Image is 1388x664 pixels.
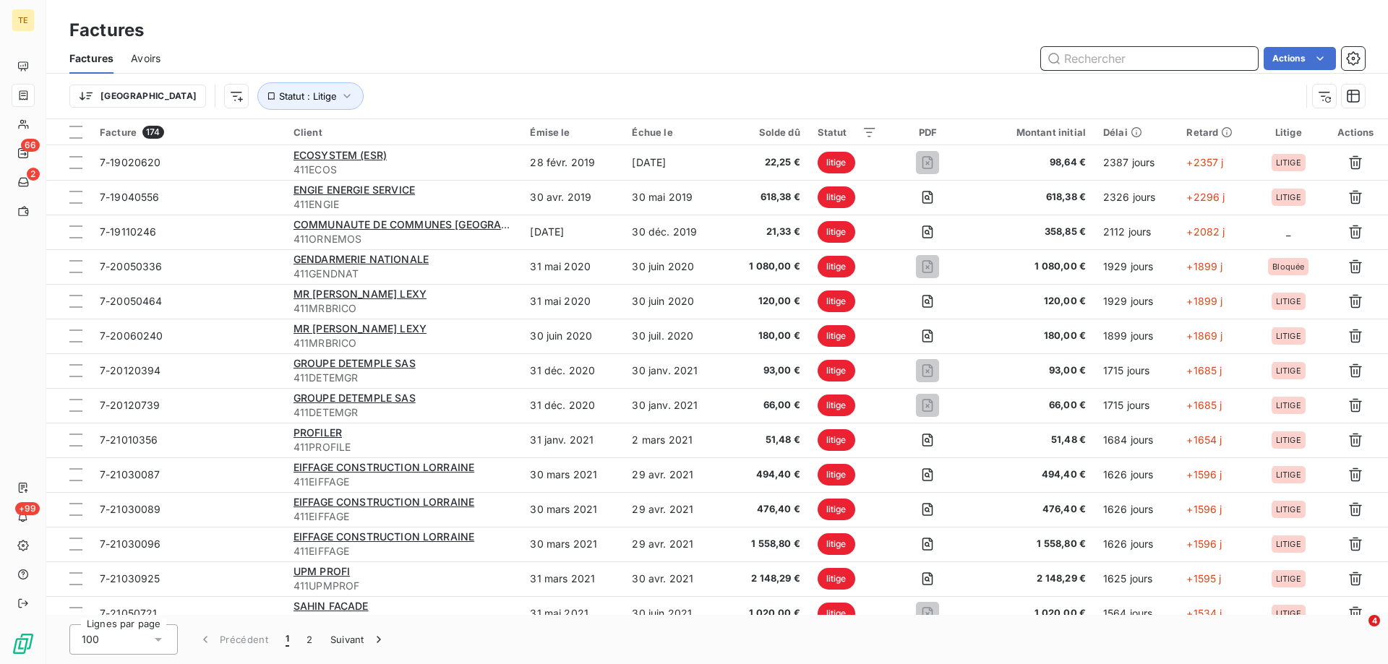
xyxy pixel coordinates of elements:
iframe: Intercom live chat [1339,615,1374,650]
span: 21,33 € [736,225,800,239]
button: [GEOGRAPHIC_DATA] [69,85,206,108]
td: 30 juin 2020 [521,319,623,353]
span: litige [818,152,855,173]
span: LITIGE [1276,574,1301,583]
button: 2 [298,624,321,655]
span: 51,48 € [736,433,800,447]
span: ENGIE ENERGIE SERVICE [294,184,415,196]
span: 618,38 € [736,190,800,204]
td: 2112 jours [1094,215,1178,249]
span: +1595 j [1186,572,1221,585]
span: Avoirs [131,51,160,66]
button: Actions [1264,47,1336,70]
span: 7-21030925 [100,572,160,585]
span: 66,00 € [736,398,800,413]
div: Retard [1186,126,1245,138]
span: litige [818,429,855,451]
span: LITIGE [1276,540,1301,548]
span: 66 [21,139,40,152]
span: +1899 j [1186,260,1222,272]
span: MR [PERSON_NAME] LEXY [294,288,427,300]
span: 100 [82,632,99,647]
span: +1899 j [1186,295,1222,307]
span: GROUPE DETEMPLE SAS [294,357,416,369]
span: 494,40 € [979,467,1086,482]
span: 7-19110246 [100,225,157,238]
span: Bloquée [1272,262,1304,271]
span: 7-19040556 [100,191,160,203]
span: 411EIFFAGE [294,509,513,524]
span: 411ENGIE [294,197,513,212]
td: 1715 jours [1094,353,1178,388]
td: 1899 jours [1094,319,1178,353]
span: 7-21030089 [100,503,161,515]
td: 2326 jours [1094,180,1178,215]
span: 180,00 € [979,329,1086,343]
td: 1929 jours [1094,284,1178,319]
span: 411GENDNAT [294,267,513,281]
td: 1929 jours [1094,249,1178,284]
span: 2 148,29 € [979,572,1086,586]
span: GENDARMERIE NATIONALE [294,253,429,265]
span: 2 [27,168,40,181]
div: Statut [818,126,877,138]
span: Factures [69,51,113,66]
span: LITIGE [1276,401,1301,410]
span: 1 [286,632,289,647]
img: Logo LeanPay [12,632,35,655]
span: 7-21010356 [100,434,158,446]
span: 411DETEMGR [294,405,513,420]
span: 7-21030096 [100,538,161,550]
span: +99 [15,502,40,515]
span: LITIGE [1276,505,1301,514]
span: LITIGE [1276,297,1301,306]
span: litige [818,568,855,590]
span: litige [818,360,855,381]
span: 93,00 € [736,363,800,378]
td: 1684 jours [1094,423,1178,457]
span: +1596 j [1186,538,1222,550]
span: 411MRBRICO [294,336,513,350]
span: litige [818,186,855,208]
span: 174 [142,126,163,139]
button: Précédent [189,624,277,655]
span: LITIGE [1276,332,1301,340]
td: 2387 jours [1094,145,1178,180]
span: LITIGE [1276,158,1301,167]
span: 358,85 € [979,225,1086,239]
td: 31 mars 2021 [521,561,623,596]
td: 1564 jours [1094,596,1178,631]
span: 1 020,00 € [736,606,800,621]
span: 7-19020620 [100,156,161,168]
div: Délai [1103,126,1169,138]
span: 476,40 € [736,502,800,517]
span: 51,48 € [979,433,1086,447]
td: 29 avr. 2021 [623,527,727,561]
div: Client [294,126,513,138]
button: Statut : Litige [257,82,364,110]
td: 30 mai 2019 [623,180,727,215]
span: 7-20050464 [100,295,163,307]
span: _ [1286,225,1290,238]
span: 411MRBRICO [294,301,513,316]
span: GROUPE DETEMPLE SAS [294,392,416,404]
span: +1685 j [1186,399,1222,411]
td: 30 mars 2021 [521,527,623,561]
span: UPM PROFI [294,565,350,577]
td: 30 juin 2020 [623,284,727,319]
td: 30 janv. 2021 [623,388,727,423]
span: +1596 j [1186,468,1222,480]
span: 4 [1368,615,1380,626]
span: 411UPMPROF [294,579,513,593]
span: 1 080,00 € [736,259,800,274]
td: 30 avr. 2021 [623,561,727,596]
button: 1 [277,624,298,655]
span: LITIGE [1276,436,1301,444]
span: 66,00 € [979,398,1086,413]
span: +1654 j [1186,434,1222,446]
td: [DATE] [521,215,623,249]
span: COMMUNAUTE DE COMMUNES [GEOGRAPHIC_DATA] [294,218,560,230]
span: litige [818,603,855,624]
span: 7-21030087 [100,468,160,480]
span: 7-20060240 [100,329,163,342]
